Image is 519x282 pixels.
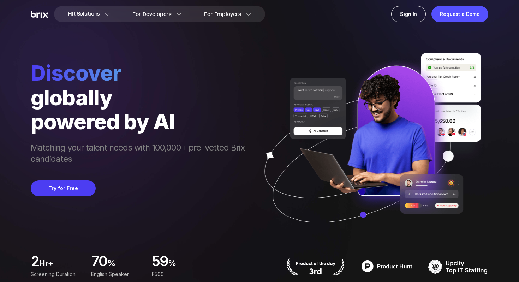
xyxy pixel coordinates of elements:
div: globally [31,86,252,110]
span: % [168,258,204,272]
span: 59 [152,255,168,269]
a: Sign In [391,6,426,22]
a: Request a Demo [431,6,488,22]
button: Try for Free [31,180,96,196]
span: Discover [31,60,252,86]
span: Matching your talent needs with 100,000+ pre-vetted Brix candidates [31,142,252,166]
img: product hunt badge [286,258,346,275]
span: HR Solutions [68,8,100,20]
img: product hunt badge [357,258,417,275]
span: For Developers [132,11,172,18]
img: Brix Logo [31,11,48,18]
span: 2 [31,255,39,269]
span: hr+ [39,258,83,272]
div: F500 [152,270,204,278]
img: ai generate [252,53,488,243]
div: Screening duration [31,270,83,278]
span: % [107,258,143,272]
img: TOP IT STAFFING [428,258,488,275]
div: English Speaker [91,270,143,278]
span: 70 [91,255,107,269]
span: For Employers [204,11,241,18]
div: powered by AI [31,110,252,134]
